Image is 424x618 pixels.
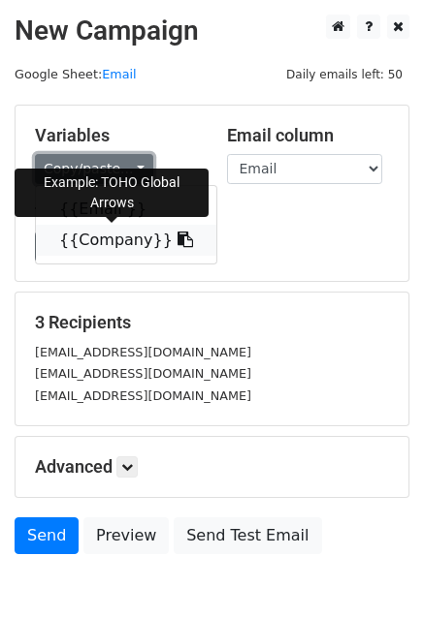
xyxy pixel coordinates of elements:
[35,456,389,478] h5: Advanced
[279,67,409,81] a: Daily emails left: 50
[15,517,79,554] a: Send
[15,169,209,217] div: Example: TOHO Global Arrows
[35,345,251,359] small: [EMAIL_ADDRESS][DOMAIN_NAME]
[15,15,409,47] h2: New Campaign
[35,366,251,381] small: [EMAIL_ADDRESS][DOMAIN_NAME]
[35,312,389,333] h5: 3 Recipients
[36,225,216,256] a: {{Company}}
[227,125,390,146] h5: Email column
[83,517,169,554] a: Preview
[279,64,409,85] span: Daily emails left: 50
[327,525,424,618] iframe: Chat Widget
[15,67,137,81] small: Google Sheet:
[174,517,321,554] a: Send Test Email
[102,67,136,81] a: Email
[35,125,198,146] h5: Variables
[35,388,251,403] small: [EMAIL_ADDRESS][DOMAIN_NAME]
